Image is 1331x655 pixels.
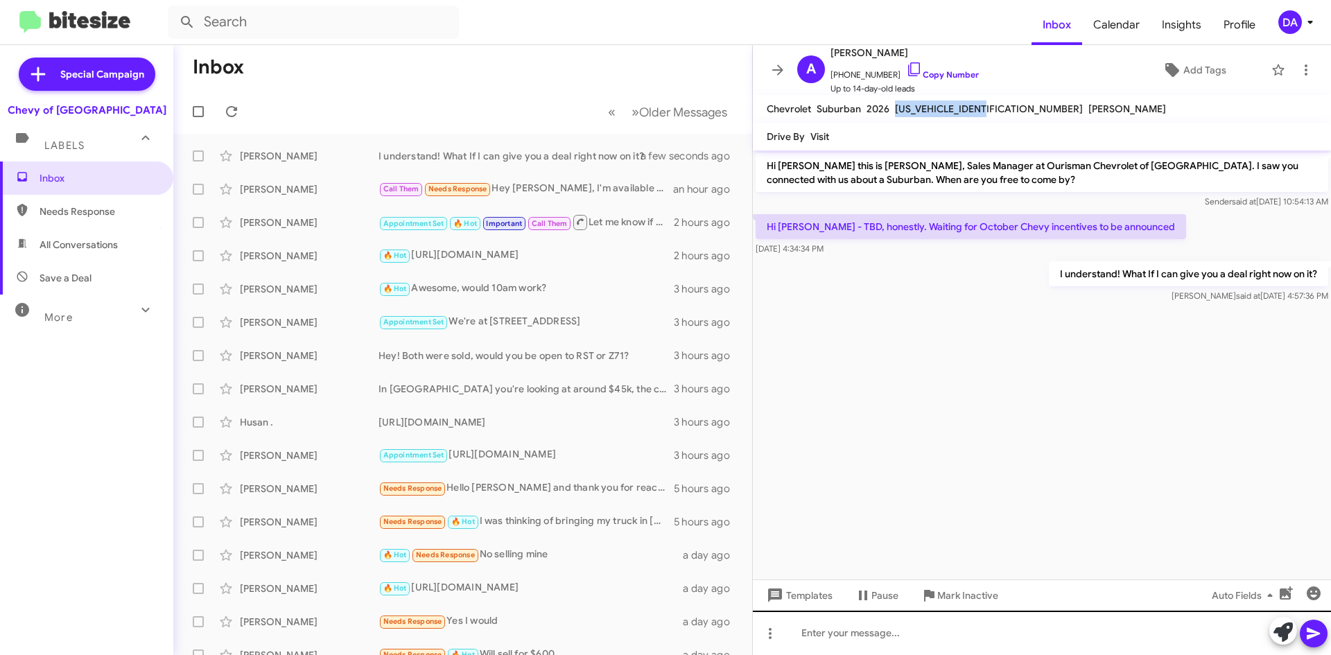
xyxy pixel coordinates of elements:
[683,615,741,629] div: a day ago
[830,44,979,61] span: [PERSON_NAME]
[168,6,459,39] input: Search
[379,514,674,530] div: I was thinking of bringing my truck in [DATE] afternoon after 2. Do I need an appointment? If so,...
[40,238,118,252] span: All Conversations
[379,247,674,263] div: [URL][DOMAIN_NAME]
[379,281,674,297] div: Awesome, would 10am work?
[1232,196,1256,207] span: said at
[383,617,442,626] span: Needs Response
[674,315,741,329] div: 3 hours ago
[1212,583,1278,608] span: Auto Fields
[753,583,844,608] button: Templates
[658,149,741,163] div: a few seconds ago
[240,515,379,529] div: [PERSON_NAME]
[767,103,811,115] span: Chevrolet
[632,103,639,121] span: »
[383,517,442,526] span: Needs Response
[830,82,979,96] span: Up to 14-day-old leads
[240,182,379,196] div: [PERSON_NAME]
[756,214,1186,239] p: Hi [PERSON_NAME] - TBD, honestly. Waiting for October Chevy incentives to be announced
[240,582,379,595] div: [PERSON_NAME]
[240,615,379,629] div: [PERSON_NAME]
[674,249,741,263] div: 2 hours ago
[1088,103,1166,115] span: [PERSON_NAME]
[830,61,979,82] span: [PHONE_NUMBER]
[383,584,407,593] span: 🔥 Hot
[240,282,379,296] div: [PERSON_NAME]
[1151,5,1212,45] a: Insights
[379,382,674,396] div: In [GEOGRAPHIC_DATA] you're looking at around $45k, the car is still available, would you be able...
[844,583,910,608] button: Pause
[40,271,92,285] span: Save a Deal
[416,550,475,559] span: Needs Response
[674,216,741,229] div: 2 hours ago
[810,130,829,143] span: Visit
[240,548,379,562] div: [PERSON_NAME]
[1267,10,1316,34] button: DA
[867,103,889,115] span: 2026
[379,613,683,629] div: Yes I would
[673,182,741,196] div: an hour ago
[1183,58,1226,82] span: Add Tags
[600,98,624,126] button: Previous
[240,415,379,429] div: Husan .
[683,582,741,595] div: a day ago
[486,219,522,228] span: Important
[193,56,244,78] h1: Inbox
[1032,5,1082,45] a: Inbox
[674,515,741,529] div: 5 hours ago
[910,583,1009,608] button: Mark Inactive
[383,219,444,228] span: Appointment Set
[383,317,444,326] span: Appointment Set
[451,517,475,526] span: 🔥 Hot
[379,480,674,496] div: Hello [PERSON_NAME] and thank you for reaching out. I was just researching for when I wanted to t...
[674,482,741,496] div: 5 hours ago
[379,580,683,596] div: [URL][DOMAIN_NAME]
[379,181,673,197] div: Hey [PERSON_NAME], I'm available now
[379,314,674,330] div: We're at [STREET_ADDRESS]
[906,69,979,80] a: Copy Number
[379,415,674,429] div: [URL][DOMAIN_NAME]
[383,550,407,559] span: 🔥 Hot
[895,103,1083,115] span: [US_VEHICLE_IDENTIFICATION_NUMBER]
[19,58,155,91] a: Special Campaign
[1278,10,1302,34] div: DA
[44,311,73,324] span: More
[1212,5,1267,45] span: Profile
[608,103,616,121] span: «
[937,583,998,608] span: Mark Inactive
[623,98,736,126] button: Next
[379,447,674,463] div: [URL][DOMAIN_NAME]
[1172,290,1328,301] span: [PERSON_NAME] [DATE] 4:57:36 PM
[379,349,674,363] div: Hey! Both were sold, would you be open to RST or Z71?
[453,219,477,228] span: 🔥 Hot
[871,583,898,608] span: Pause
[240,315,379,329] div: [PERSON_NAME]
[240,249,379,263] div: [PERSON_NAME]
[806,58,816,80] span: A
[674,382,741,396] div: 3 hours ago
[756,153,1328,192] p: Hi [PERSON_NAME] this is [PERSON_NAME], Sales Manager at Ourisman Chevrolet of [GEOGRAPHIC_DATA]....
[383,451,444,460] span: Appointment Set
[240,382,379,396] div: [PERSON_NAME]
[674,415,741,429] div: 3 hours ago
[383,284,407,293] span: 🔥 Hot
[383,484,442,493] span: Needs Response
[532,219,568,228] span: Call Them
[379,213,674,231] div: Let me know if you're still able to stop by!
[683,548,741,562] div: a day ago
[1122,58,1264,82] button: Add Tags
[817,103,861,115] span: Suburban
[428,184,487,193] span: Needs Response
[8,103,166,117] div: Chevy of [GEOGRAPHIC_DATA]
[60,67,144,81] span: Special Campaign
[240,216,379,229] div: [PERSON_NAME]
[379,547,683,563] div: No selling mine
[756,243,824,254] span: [DATE] 4:34:34 PM
[1082,5,1151,45] a: Calendar
[40,171,157,185] span: Inbox
[240,149,379,163] div: [PERSON_NAME]
[767,130,805,143] span: Drive By
[1205,196,1328,207] span: Sender [DATE] 10:54:13 AM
